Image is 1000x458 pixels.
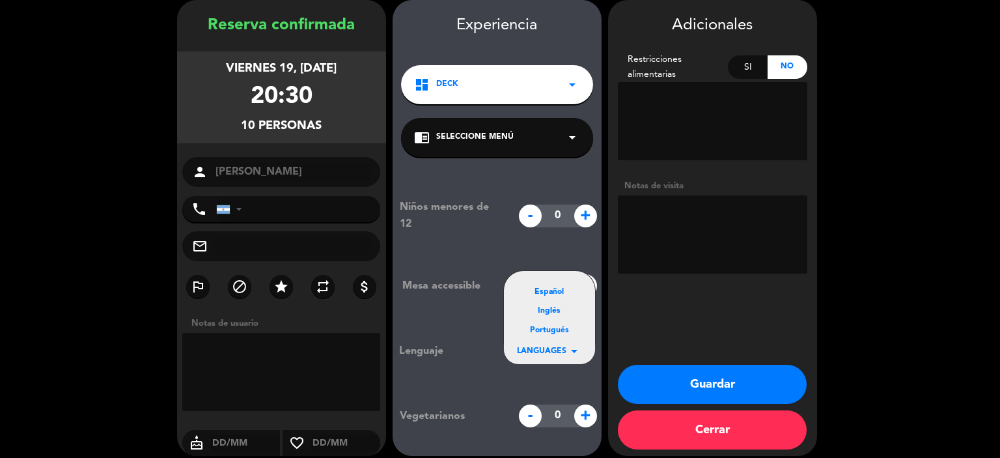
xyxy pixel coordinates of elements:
i: cake [182,435,211,451]
input: DD/MM [211,435,281,451]
span: Deck [436,78,458,91]
span: + [574,205,597,227]
div: Portugués [517,324,582,337]
span: - [519,405,542,427]
button: Guardar [618,365,807,404]
div: Restricciones alimentarias [618,52,729,82]
i: star [273,279,289,294]
i: arrow_drop_down [564,130,580,145]
div: No [768,55,807,79]
div: viernes 19, [DATE] [226,59,337,78]
div: Mesa accessible [393,278,512,294]
i: attach_money [357,279,372,294]
i: arrow_drop_down [566,343,582,359]
div: Adicionales [618,13,807,38]
button: Cerrar [618,410,807,450]
div: 20:30 [251,78,312,117]
div: Si [728,55,768,79]
i: phone [191,201,207,217]
div: Inglés [517,305,582,318]
span: + [574,405,597,427]
span: Seleccione Menú [436,131,514,144]
div: Notas de visita [618,179,807,193]
div: Español [517,286,582,299]
span: LANGUAGES [517,345,566,358]
input: DD/MM [311,435,381,451]
i: arrow_drop_down [564,77,580,93]
div: Reserva confirmada [177,13,386,38]
span: - [519,205,542,227]
i: outlined_flag [190,279,206,294]
i: dashboard [414,77,430,93]
div: Lenguaje [399,343,482,360]
div: Experiencia [393,13,602,38]
div: Niños menores de 12 [390,199,512,233]
i: chrome_reader_mode [414,130,430,145]
i: block [232,279,247,294]
i: mail_outline [192,238,208,254]
i: person [192,164,208,180]
div: 10 personas [241,117,322,136]
i: repeat [315,279,331,294]
div: Vegetarianos [390,408,512,425]
div: Argentina: +54 [217,197,247,222]
i: favorite_border [283,435,311,451]
div: Notas de usuario [185,317,386,330]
